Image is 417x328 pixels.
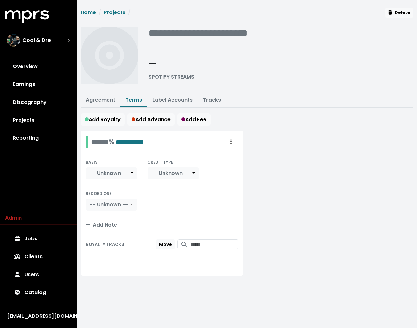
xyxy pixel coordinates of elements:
a: Terms [125,96,142,104]
span: Edit value [116,139,144,145]
button: Royalty administration options [224,136,238,148]
span: -- Unknown -- [90,201,128,208]
span: Edit value [91,139,109,145]
span: Delete [388,9,410,16]
a: Users [5,266,72,284]
button: Add Fee [177,113,211,126]
a: Discography [5,93,72,111]
span: Move [159,241,172,247]
div: - [148,55,194,73]
span: Edit value [148,28,248,38]
small: ROYALTY TRACKS [86,241,124,247]
button: Move [156,239,175,249]
span: Add Fee [181,116,206,123]
img: The selected account / producer [7,34,20,47]
img: Album cover for this project [81,27,138,84]
span: Cool & Dre [22,36,51,44]
a: Label Accounts [152,96,193,104]
button: [EMAIL_ADDRESS][DOMAIN_NAME] [5,312,72,320]
span: -- Unknown -- [90,169,128,177]
a: Tracks [203,96,221,104]
a: Overview [5,58,72,75]
nav: breadcrumb [81,9,133,21]
button: Add Royalty [81,113,125,126]
small: CREDIT TYPE [148,160,173,165]
a: Projects [104,9,125,16]
span: Add Advance [132,116,171,123]
div: SPOTIFY STREAMS [148,73,194,81]
a: Jobs [5,230,72,248]
a: Clients [5,248,72,266]
button: Add Note [81,216,243,234]
a: Agreement [86,96,115,104]
span: Add Note [86,221,117,229]
small: RECORD ONE [86,191,112,196]
a: Reporting [5,129,72,147]
small: BASIS [86,160,98,165]
a: Home [81,9,96,16]
a: mprs logo [5,12,49,20]
span: Add Royalty [85,116,121,123]
input: Search for tracks by title and link them to this royalty [190,239,238,249]
div: [EMAIL_ADDRESS][DOMAIN_NAME] [7,312,70,320]
button: Add Advance [127,113,175,126]
span: % [109,137,114,146]
button: -- Unknown -- [86,167,137,179]
button: -- Unknown -- [86,199,137,211]
a: Earnings [5,75,72,93]
button: -- Unknown -- [148,167,199,179]
button: Delete [385,8,413,18]
a: Projects [5,111,72,129]
a: Catalog [5,284,72,301]
span: -- Unknown -- [152,169,190,177]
